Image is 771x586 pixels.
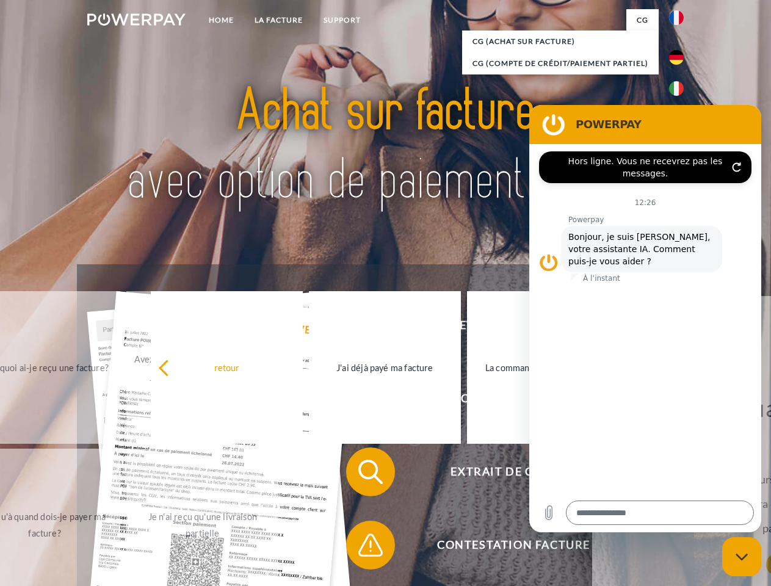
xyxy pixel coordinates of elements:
img: it [669,81,684,96]
iframe: Bouton de lancement de la fenêtre de messagerie, conversation en cours [722,537,761,576]
iframe: Fenêtre de messagerie [529,105,761,532]
div: retour [158,359,295,375]
a: Avez-vous reçu mes paiements, ai-je encore un solde ouvert? [126,291,278,444]
a: Home [198,9,244,31]
a: CG [626,9,659,31]
img: logo-powerpay-white.svg [87,13,186,26]
a: Support [313,9,371,31]
a: LA FACTURE [244,9,313,31]
button: Extrait de compte [346,447,664,496]
span: Contestation Facture [364,521,663,570]
a: CG (achat sur facture) [462,31,659,52]
div: Avez-vous reçu mes paiements, ai-je encore un solde ouvert? [134,351,271,384]
div: Je n'ai reçu qu'une livraison partielle [134,508,271,541]
div: La commande a été renvoyée [474,359,612,375]
button: Contestation Facture [346,521,664,570]
a: CG (Compte de crédit/paiement partiel) [462,52,659,74]
img: fr [669,10,684,25]
img: de [669,50,684,65]
div: J'ai déjà payé ma facture [316,359,454,375]
img: title-powerpay_fr.svg [117,59,654,234]
img: qb_search.svg [355,457,386,487]
span: Extrait de compte [364,447,663,496]
img: qb_warning.svg [355,530,386,560]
